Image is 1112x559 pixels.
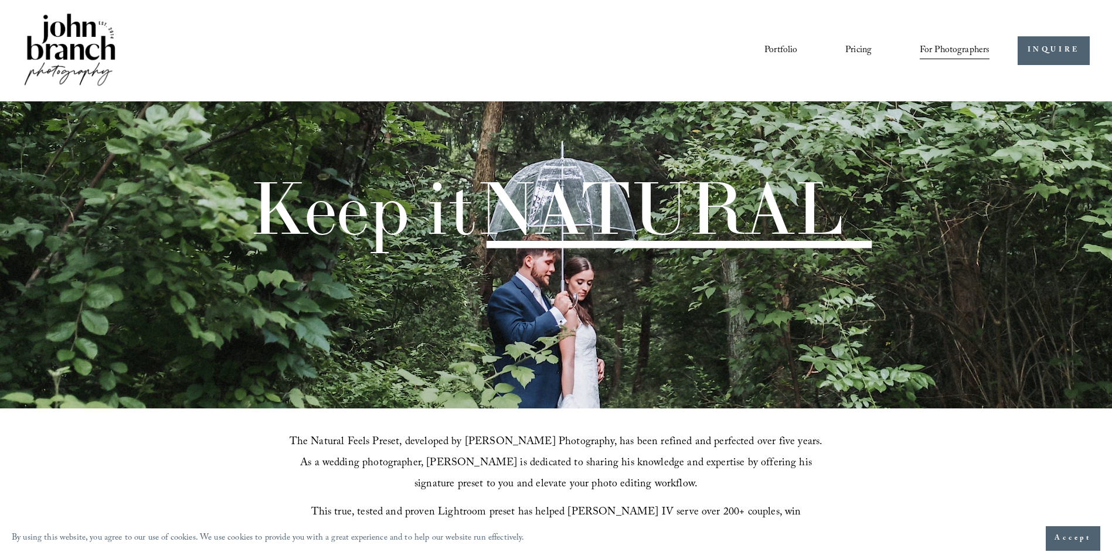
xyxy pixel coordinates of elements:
a: Pricing [845,40,872,60]
a: INQUIRE [1018,36,1090,65]
a: folder dropdown [920,40,990,60]
span: NATURAL [476,162,844,254]
span: The Natural Feels Preset, developed by [PERSON_NAME] Photography, has been refined and perfected ... [290,434,826,494]
h1: Keep it [249,172,844,245]
span: This true, tested and proven Lightroom preset has helped [PERSON_NAME] IV serve over 200+ couples... [291,504,804,543]
a: Portfolio [764,40,797,60]
span: Accept [1055,533,1091,544]
p: By using this website, you agree to our use of cookies. We use cookies to provide you with a grea... [12,530,525,547]
span: For Photographers [920,42,990,60]
button: Accept [1046,526,1100,551]
img: John Branch IV Photography [22,11,117,90]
